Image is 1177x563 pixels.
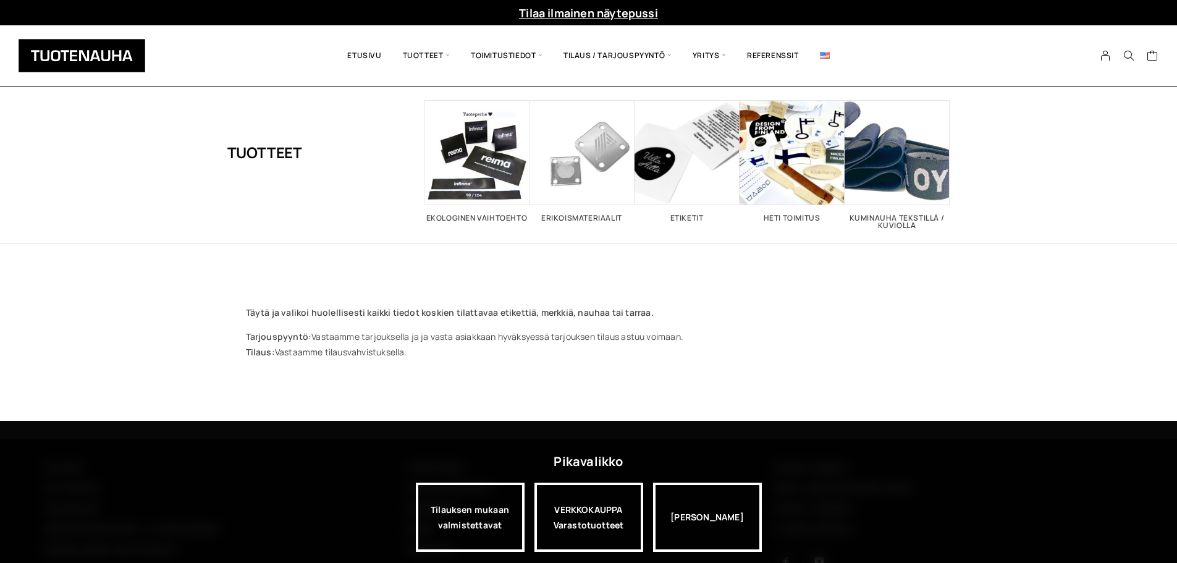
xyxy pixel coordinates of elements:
img: Tuotenauha Oy [19,39,145,72]
h2: Heti toimitus [740,214,845,222]
a: Cart [1147,49,1158,64]
img: English [820,52,830,59]
a: Visit product category Erikoismateriaalit [529,100,635,222]
span: Toimitustiedot [460,35,553,77]
a: Tilauksen mukaan valmistettavat [416,483,525,552]
h2: Etiketit [635,214,740,222]
p: Vastaamme tarjouksella ja ja vasta asiakkaan hyväksyessä tarjouksen tilaus astuu voimaan. Vastaam... [246,329,932,360]
a: Referenssit [736,35,809,77]
a: VERKKOKAUPPAVarastotuotteet [534,483,643,552]
strong: Täytä ja valikoi huolellisesti kaikki tiedot koskien tilattavaa etikettiä, merkkiä, nauhaa tai ta... [246,307,654,318]
button: Search [1117,50,1141,61]
strong: Tilaus: [246,346,275,358]
h2: Ekologinen vaihtoehto [424,214,529,222]
h2: Erikoismateriaalit [529,214,635,222]
a: Visit product category Etiketit [635,100,740,222]
div: [PERSON_NAME] [653,483,762,552]
a: My Account [1094,50,1118,61]
h2: Kuminauha tekstillä / kuviolla [845,214,950,229]
h1: Tuotteet [227,100,302,205]
a: Visit product category Heti toimitus [740,100,845,222]
a: Etusivu [337,35,392,77]
span: Tuotteet [392,35,460,77]
a: Visit product category Kuminauha tekstillä / kuviolla [845,100,950,229]
a: Visit product category Ekologinen vaihtoehto [424,100,529,222]
a: Tilaa ilmainen näytepussi [519,6,658,20]
span: Tilaus / Tarjouspyyntö [553,35,682,77]
span: Yritys [682,35,736,77]
strong: Tarjouspyyntö: [246,331,312,342]
div: VERKKOKAUPPA Varastotuotteet [534,483,643,552]
div: Pikavalikko [554,451,623,473]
